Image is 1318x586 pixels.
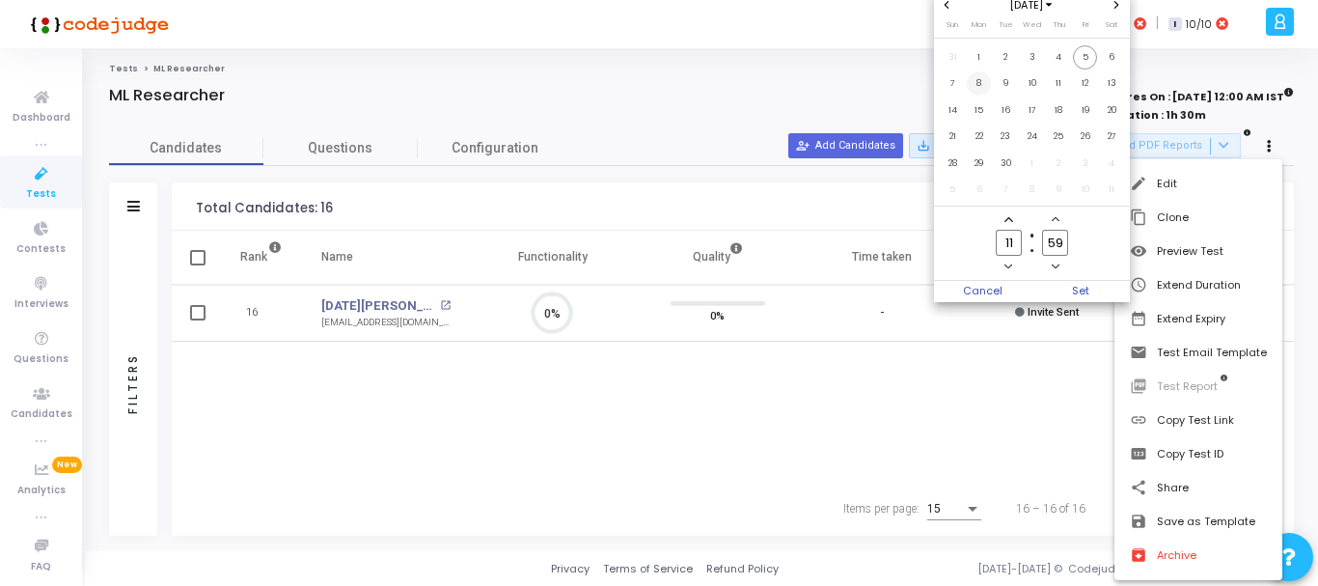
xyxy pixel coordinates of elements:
td: September 24, 2025 [1019,124,1046,151]
th: Monday [966,18,993,38]
button: Add a minute [1047,211,1063,228]
span: Thu [1053,19,1065,30]
span: 8 [1020,178,1044,202]
span: 27 [1100,125,1124,149]
span: 5 [1073,45,1097,70]
td: September 14, 2025 [939,98,966,125]
td: October 2, 2025 [1045,151,1072,178]
span: 22 [967,125,991,149]
button: Minus a hour [1001,259,1017,275]
td: September 12, 2025 [1072,70,1099,98]
td: September 17, 2025 [1019,98,1046,125]
span: 7 [941,71,965,96]
td: September 15, 2025 [966,98,993,125]
td: September 13, 2025 [1098,70,1125,98]
td: September 19, 2025 [1072,98,1099,125]
td: September 3, 2025 [1019,44,1046,71]
span: 3 [1020,45,1044,70]
span: Fri [1083,19,1088,30]
td: September 23, 2025 [992,124,1019,151]
span: 13 [1100,71,1124,96]
span: 29 [967,152,991,176]
td: September 2, 2025 [992,44,1019,71]
td: September 30, 2025 [992,151,1019,178]
span: 9 [994,71,1018,96]
td: August 31, 2025 [939,44,966,71]
button: Set [1032,281,1131,302]
td: September 8, 2025 [966,70,993,98]
span: Mon [972,19,986,30]
td: September 10, 2025 [1019,70,1046,98]
td: October 7, 2025 [992,177,1019,204]
th: Sunday [939,18,966,38]
span: Sat [1106,19,1117,30]
td: September 9, 2025 [992,70,1019,98]
span: 16 [994,98,1018,123]
span: 5 [941,178,965,202]
span: 9 [1047,178,1071,202]
td: September 20, 2025 [1098,98,1125,125]
td: September 1, 2025 [966,44,993,71]
span: 31 [941,45,965,70]
td: October 4, 2025 [1098,151,1125,178]
span: 30 [994,152,1018,176]
span: 20 [1100,98,1124,123]
span: 12 [1073,71,1097,96]
span: 21 [941,125,965,149]
span: 15 [967,98,991,123]
td: October 10, 2025 [1072,177,1099,204]
span: 7 [994,178,1018,202]
td: October 5, 2025 [939,177,966,204]
span: Tue [999,19,1013,30]
span: 10 [1073,178,1097,202]
span: 26 [1073,125,1097,149]
span: 2 [994,45,1018,70]
td: October 3, 2025 [1072,151,1099,178]
td: September 22, 2025 [966,124,993,151]
td: September 5, 2025 [1072,44,1099,71]
span: Sun [947,19,958,30]
th: Tuesday [992,18,1019,38]
span: 1 [1020,152,1044,176]
td: October 1, 2025 [1019,151,1046,178]
span: 18 [1047,98,1071,123]
span: 1 [967,45,991,70]
span: 11 [1047,71,1071,96]
td: September 28, 2025 [939,151,966,178]
td: September 29, 2025 [966,151,993,178]
span: 2 [1047,152,1071,176]
span: 25 [1047,125,1071,149]
button: Cancel [934,281,1032,302]
span: 3 [1073,152,1097,176]
span: 8 [967,71,991,96]
td: September 16, 2025 [992,98,1019,125]
span: 14 [941,98,965,123]
td: September 18, 2025 [1045,98,1072,125]
td: October 11, 2025 [1098,177,1125,204]
span: 11 [1100,178,1124,202]
td: October 8, 2025 [1019,177,1046,204]
td: October 9, 2025 [1045,177,1072,204]
span: 6 [967,178,991,202]
td: September 4, 2025 [1045,44,1072,71]
span: 6 [1100,45,1124,70]
span: 10 [1020,71,1044,96]
span: 17 [1020,98,1044,123]
span: 24 [1020,125,1044,149]
span: 19 [1073,98,1097,123]
td: September 6, 2025 [1098,44,1125,71]
td: September 27, 2025 [1098,124,1125,151]
span: 28 [941,152,965,176]
span: 4 [1100,152,1124,176]
td: October 6, 2025 [966,177,993,204]
span: Wed [1023,19,1041,30]
td: September 11, 2025 [1045,70,1072,98]
th: Wednesday [1019,18,1046,38]
th: Thursday [1045,18,1072,38]
td: September 25, 2025 [1045,124,1072,151]
span: 23 [994,125,1018,149]
button: Add a hour [1001,211,1017,228]
td: September 7, 2025 [939,70,966,98]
